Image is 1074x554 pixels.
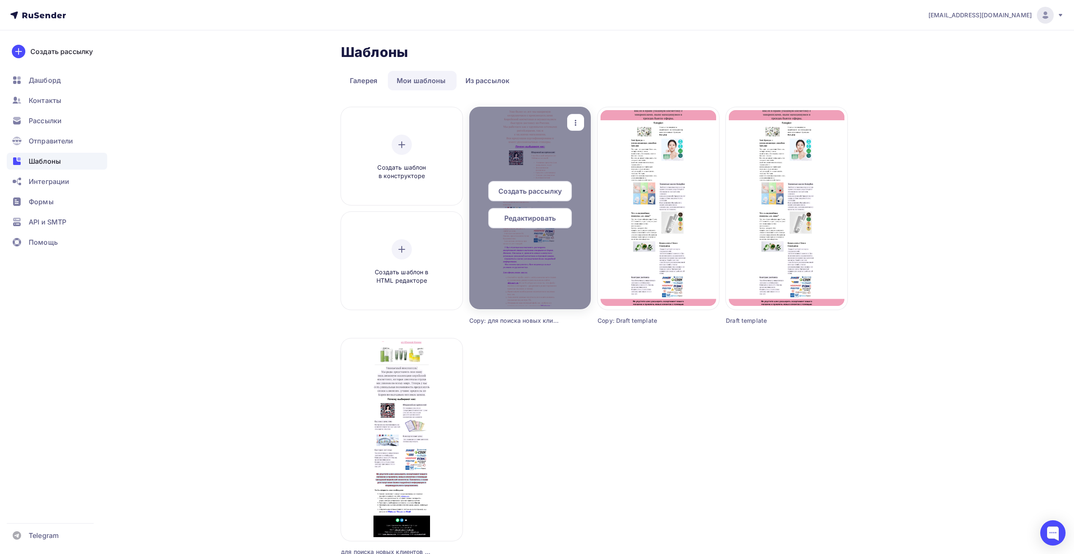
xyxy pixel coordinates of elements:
[362,163,442,181] span: Создать шаблон в конструкторе
[29,136,73,146] span: Отправители
[726,316,817,325] div: Draft template
[29,75,61,85] span: Дашборд
[29,95,61,105] span: Контакты
[7,132,107,149] a: Отправители
[7,193,107,210] a: Формы
[388,71,455,90] a: Мои шаблоны
[457,71,519,90] a: Из рассылок
[504,213,556,223] span: Редактировать
[928,7,1064,24] a: [EMAIL_ADDRESS][DOMAIN_NAME]
[598,316,689,325] div: Copy: Draft template
[928,11,1032,19] span: [EMAIL_ADDRESS][DOMAIN_NAME]
[29,197,54,207] span: Формы
[29,217,66,227] span: API и SMTP
[29,530,59,540] span: Telegram
[29,116,62,126] span: Рассылки
[341,44,408,61] h2: Шаблоны
[29,237,58,247] span: Помощь
[30,46,93,57] div: Создать рассылку
[498,186,562,196] span: Создать рассылку
[29,176,69,186] span: Интеграции
[7,92,107,109] a: Контакты
[362,268,442,285] span: Создать шаблон в HTML редакторе
[341,71,386,90] a: Галерея
[469,316,560,325] div: Copy: для поиска новых клиентов [DATE]
[29,156,61,166] span: Шаблоны
[7,72,107,89] a: Дашборд
[7,112,107,129] a: Рассылки
[7,153,107,170] a: Шаблоны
